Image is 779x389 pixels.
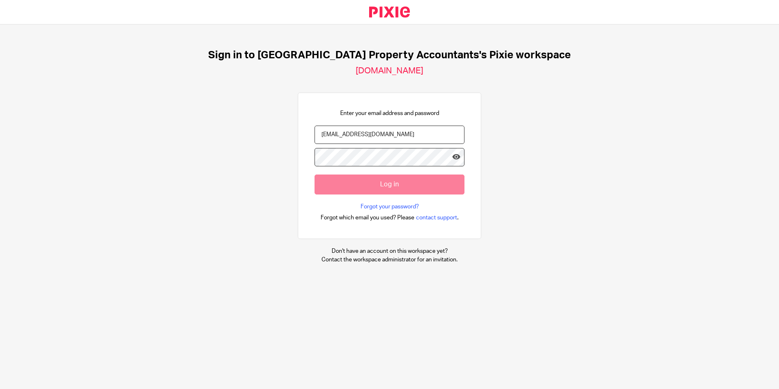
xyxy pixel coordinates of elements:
[315,175,464,194] input: Log in
[356,66,423,76] h2: [DOMAIN_NAME]
[416,214,457,222] span: contact support
[321,213,459,222] div: .
[340,109,439,117] p: Enter your email address and password
[321,214,414,222] span: Forgot which email you used? Please
[321,256,458,264] p: Contact the workspace administrator for an invitation.
[208,49,571,62] h1: Sign in to [GEOGRAPHIC_DATA] Property Accountants's Pixie workspace
[321,247,458,255] p: Don't have an account on this workspace yet?
[315,126,464,144] input: name@example.com
[361,203,419,211] a: Forgot your password?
